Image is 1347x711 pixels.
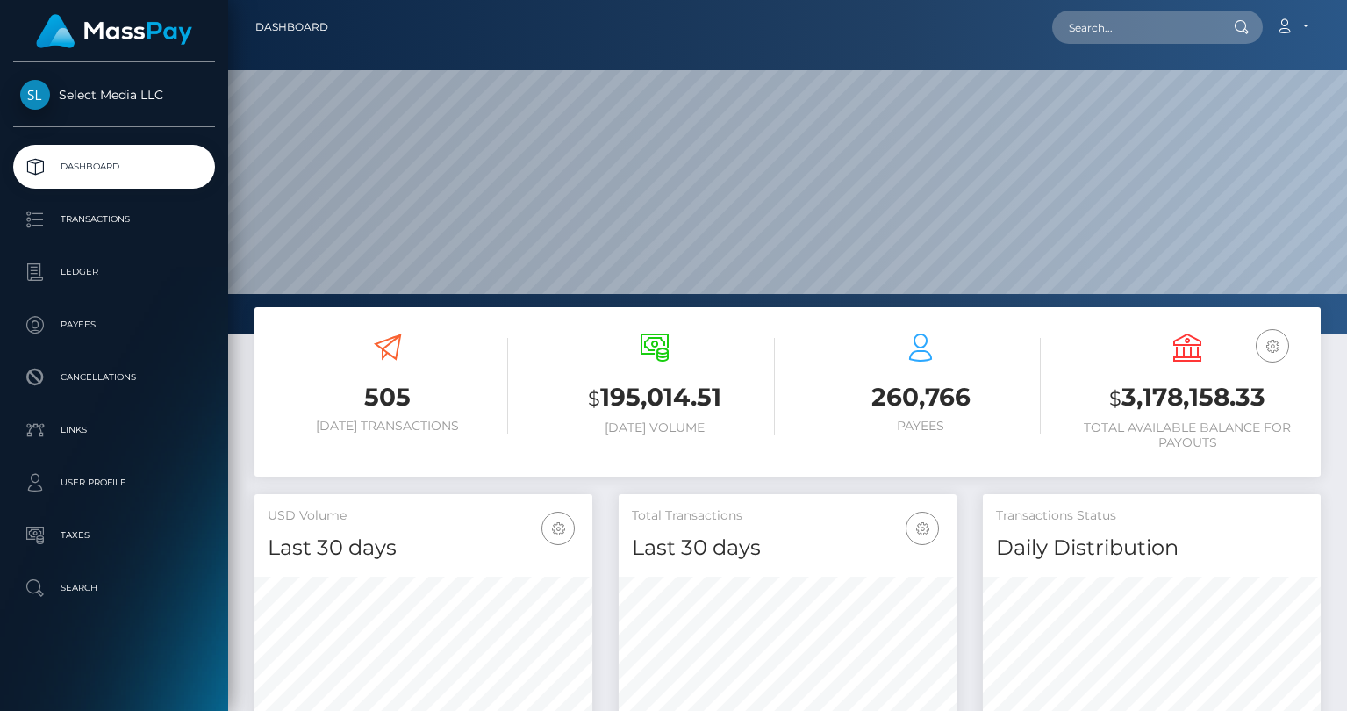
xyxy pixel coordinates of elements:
[632,507,943,525] h5: Total Transactions
[996,533,1308,564] h4: Daily Distribution
[13,355,215,399] a: Cancellations
[20,522,208,549] p: Taxes
[20,417,208,443] p: Links
[20,575,208,601] p: Search
[534,380,775,416] h3: 195,014.51
[36,14,192,48] img: MassPay Logo
[268,380,508,414] h3: 505
[13,87,215,103] span: Select Media LLC
[20,154,208,180] p: Dashboard
[20,80,50,110] img: Select Media LLC
[268,507,579,525] h5: USD Volume
[20,470,208,496] p: User Profile
[13,197,215,241] a: Transactions
[13,513,215,557] a: Taxes
[268,419,508,434] h6: [DATE] Transactions
[801,380,1042,414] h3: 260,766
[13,408,215,452] a: Links
[13,250,215,294] a: Ledger
[1109,386,1121,411] small: $
[534,420,775,435] h6: [DATE] Volume
[20,364,208,391] p: Cancellations
[20,206,208,233] p: Transactions
[801,419,1042,434] h6: Payees
[20,312,208,338] p: Payees
[268,533,579,564] h4: Last 30 days
[632,533,943,564] h4: Last 30 days
[1052,11,1217,44] input: Search...
[996,507,1308,525] h5: Transactions Status
[255,9,328,46] a: Dashboard
[13,145,215,189] a: Dashboard
[13,461,215,505] a: User Profile
[1067,420,1308,450] h6: Total Available Balance for Payouts
[13,566,215,610] a: Search
[13,303,215,347] a: Payees
[588,386,600,411] small: $
[20,259,208,285] p: Ledger
[1067,380,1308,416] h3: 3,178,158.33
